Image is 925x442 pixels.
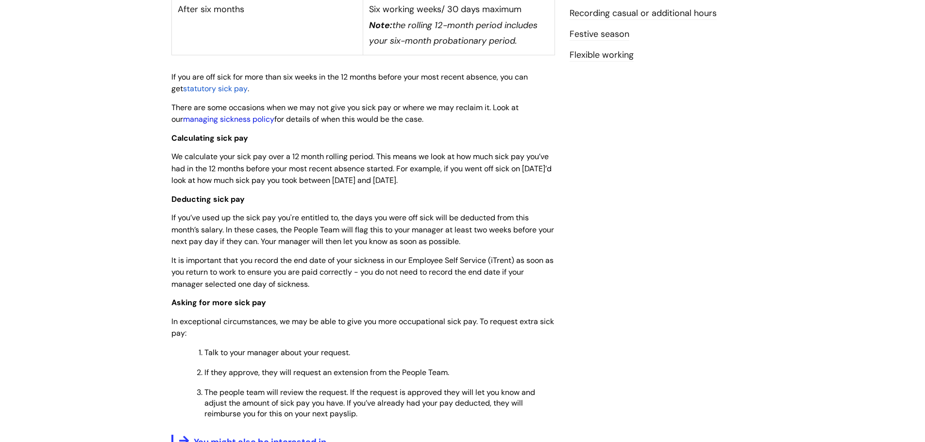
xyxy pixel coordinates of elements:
span: Talk to your manager about your request. [204,347,350,358]
span: There are some occasions when we may not give you sick pay or where we may reclaim it. Look at ou... [171,102,519,125]
a: managing sickness policy [183,114,274,124]
a: Flexible working [570,49,634,62]
em: Note: [369,19,392,31]
span: Asking for more sick pay [171,297,266,308]
span: . [248,83,249,94]
em: the rolling 12-month period includes your six-month probationary period. [369,19,538,47]
span: Calculating sick pay [171,133,248,143]
span: It is important that you record the end date of your sickness in our Employee Self Service (iTren... [171,255,554,290]
span: If they approve, they will request an extension from the People Team. [204,367,449,377]
span: We calculate your sick pay over a 12 month rolling period. This means we look at how much sick pa... [171,151,552,186]
span: The people team will review the request. If the request is approved they will let you know and ad... [204,387,535,419]
span: If you’ve used up the sick pay you're entitled to, the days you were off sick will be deducted fr... [171,213,554,247]
span: If you are off sick for more than six weeks in the 12 months before your most recent absence, you... [171,72,528,94]
a: Recording casual or additional hours [570,7,717,20]
a: Festive season [570,28,629,41]
span: In exceptional circumstances, we may be able to give you more occupational sick pay. To request e... [171,316,554,339]
a: statutory sick pay [183,83,248,94]
span: Deducting sick pay [171,194,245,204]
